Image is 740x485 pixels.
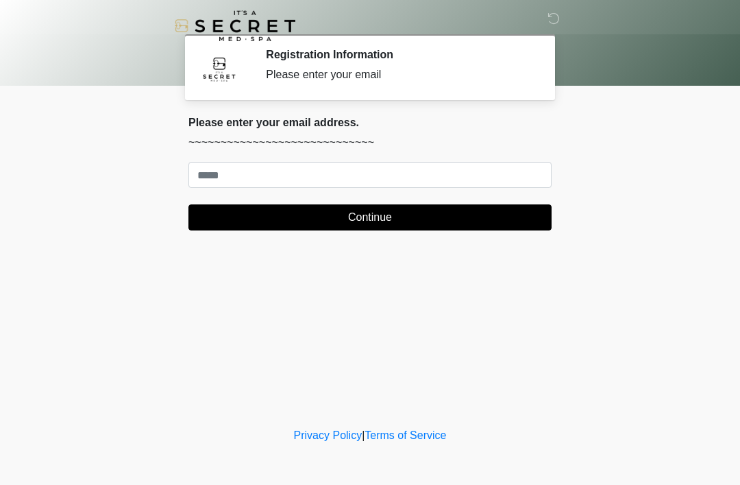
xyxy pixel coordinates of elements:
[266,48,531,61] h2: Registration Information
[294,429,362,441] a: Privacy Policy
[188,116,552,129] h2: Please enter your email address.
[266,67,531,83] div: Please enter your email
[199,48,240,89] img: Agent Avatar
[365,429,446,441] a: Terms of Service
[188,204,552,230] button: Continue
[362,429,365,441] a: |
[188,134,552,151] p: ~~~~~~~~~~~~~~~~~~~~~~~~~~~~~
[175,10,295,41] img: It's A Secret Med Spa Logo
